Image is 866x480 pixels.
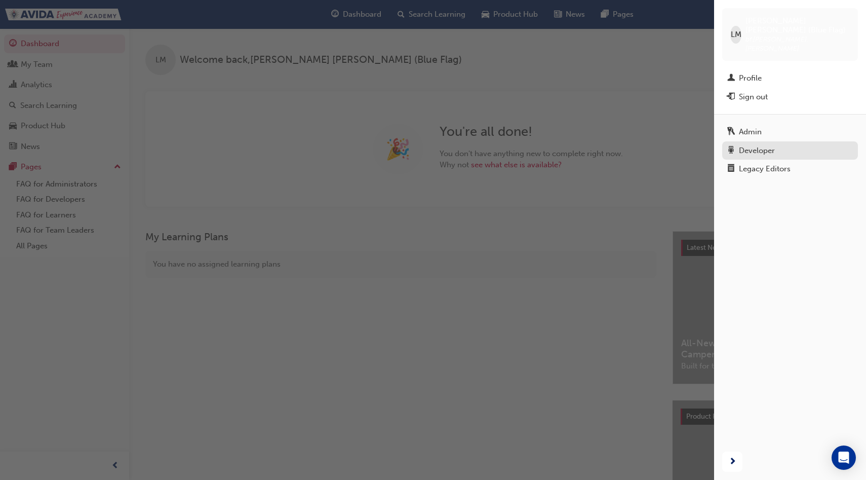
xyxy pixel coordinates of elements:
div: Open Intercom Messenger [832,446,856,470]
span: keys-icon [727,128,735,137]
button: Sign out [722,88,858,106]
span: man-icon [727,74,735,83]
a: Admin [722,123,858,141]
div: Developer [739,145,775,157]
span: [PERSON_NAME] [PERSON_NAME] (Blue Flag) [745,16,850,34]
div: Sign out [739,91,768,103]
a: Profile [722,69,858,88]
span: LM [731,29,741,41]
span: next-icon [729,456,736,468]
span: robot-icon [727,146,735,156]
span: exit-icon [727,93,735,102]
div: Legacy Editors [739,163,791,175]
a: Developer [722,141,858,160]
span: bf.[PERSON_NAME].[PERSON_NAME] [745,35,808,53]
div: Admin [739,126,762,138]
span: notepad-icon [727,165,735,174]
div: Profile [739,72,762,84]
a: Legacy Editors [722,160,858,178]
